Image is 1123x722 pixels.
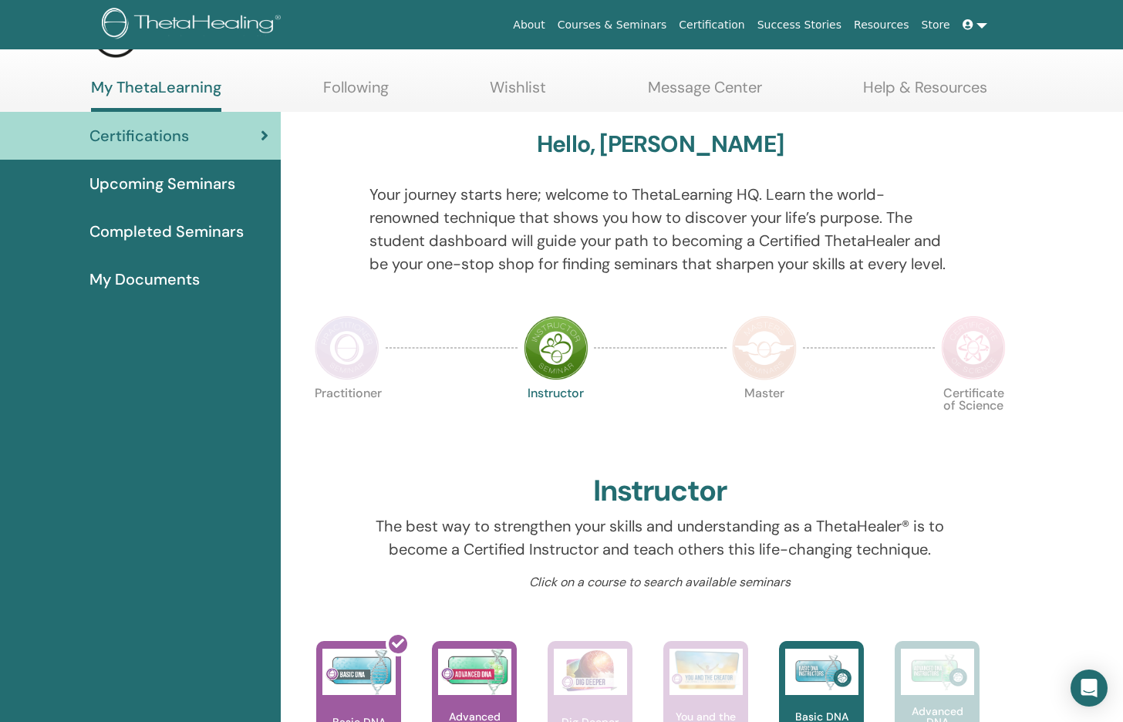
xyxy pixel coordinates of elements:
h2: Instructor [593,474,728,509]
a: Help & Resources [863,78,987,108]
img: Advanced DNA Instructors [901,649,974,695]
img: Basic DNA [322,649,396,695]
span: My Documents [89,268,200,291]
span: Upcoming Seminars [89,172,235,195]
p: Click on a course to search available seminars [369,573,952,592]
span: Completed Seminars [89,220,244,243]
p: Practitioner [315,387,379,452]
a: Wishlist [490,78,546,108]
div: Domain Overview [59,91,138,101]
a: Following [323,78,389,108]
p: Master [732,387,797,452]
div: Open Intercom Messenger [1071,670,1108,707]
p: Certificate of Science [941,387,1006,452]
h3: Hello, [PERSON_NAME] [537,130,784,158]
img: tab_keywords_by_traffic_grey.svg [153,89,166,102]
img: Practitioner [315,315,379,380]
a: My ThetaLearning [91,78,221,112]
a: Message Center [648,78,762,108]
img: website_grey.svg [25,40,37,52]
p: Instructor [524,387,588,452]
p: The best way to strengthen your skills and understanding as a ThetaHealer® is to become a Certifi... [369,515,952,561]
img: Instructor [524,315,588,380]
a: Resources [848,11,916,39]
div: Keywords by Traffic [170,91,260,101]
img: Certificate of Science [941,315,1006,380]
span: Certifications [89,124,189,147]
img: Master [732,315,797,380]
img: Dig Deeper [554,649,627,695]
img: tab_domain_overview_orange.svg [42,89,54,102]
div: Domain: [DOMAIN_NAME] [40,40,170,52]
p: Your journey starts here; welcome to ThetaLearning HQ. Learn the world-renowned technique that sh... [369,183,952,275]
a: Courses & Seminars [551,11,673,39]
a: About [507,11,551,39]
img: logo.png [102,8,286,42]
a: Success Stories [751,11,848,39]
img: logo_orange.svg [25,25,37,37]
a: Certification [673,11,750,39]
div: v 4.0.25 [43,25,76,37]
img: Advanced DNA [438,649,511,695]
img: You and the Creator [669,649,743,691]
img: Basic DNA Instructors [785,649,858,695]
a: Store [916,11,956,39]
